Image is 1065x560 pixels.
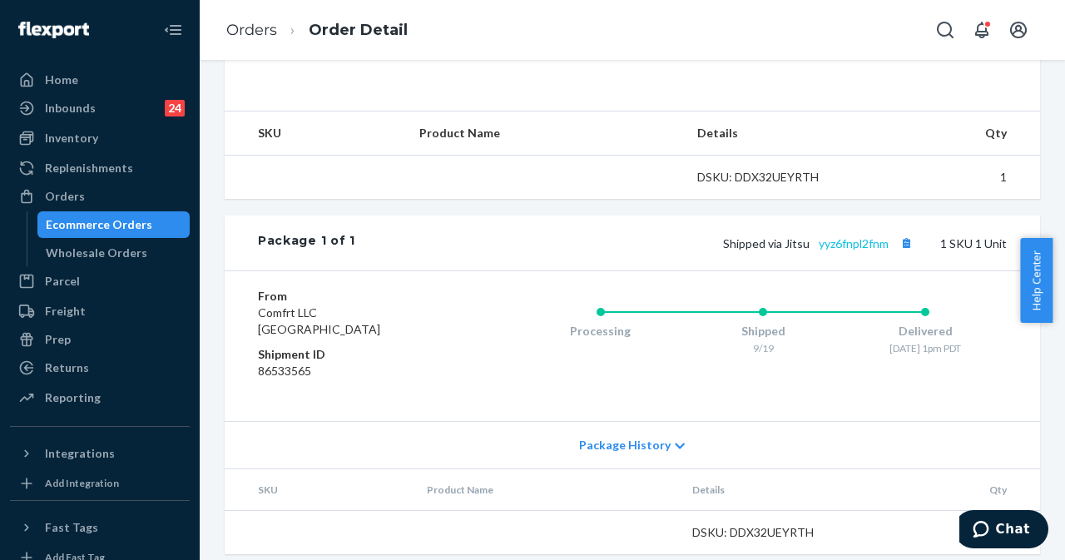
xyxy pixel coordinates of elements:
[10,125,190,151] a: Inventory
[692,524,845,541] div: DSKU: DDX32UEYRTH
[10,354,190,381] a: Returns
[37,211,191,238] a: Ecommerce Orders
[858,469,1040,511] th: Qty
[45,100,96,116] div: Inbounds
[819,236,889,250] a: yyz6fnpl2fnm
[45,476,119,490] div: Add Integration
[10,326,190,353] a: Prep
[10,440,190,467] button: Integrations
[959,510,1048,552] iframe: Opens a widget where you can chat to one of our agents
[519,323,681,339] div: Processing
[10,473,190,493] a: Add Integration
[10,67,190,93] a: Home
[37,240,191,266] a: Wholesale Orders
[723,236,917,250] span: Shipped via Jitsu
[258,305,380,336] span: Comfrt LLC [GEOGRAPHIC_DATA]
[226,21,277,39] a: Orders
[45,359,89,376] div: Returns
[46,216,152,233] div: Ecommerce Orders
[682,341,845,355] div: 9/19
[10,155,190,181] a: Replenishments
[10,298,190,325] a: Freight
[46,245,147,261] div: Wholesale Orders
[45,303,86,320] div: Freight
[45,331,71,348] div: Prep
[45,273,80,290] div: Parcel
[845,323,1007,339] div: Delivered
[406,112,684,156] th: Product Name
[213,6,421,55] ol: breadcrumbs
[45,160,133,176] div: Replenishments
[225,469,414,511] th: SKU
[45,188,85,205] div: Orders
[845,341,1007,355] div: [DATE] 1pm PDT
[684,112,864,156] th: Details
[45,72,78,88] div: Home
[45,445,115,462] div: Integrations
[45,389,101,406] div: Reporting
[895,232,917,254] button: Copy tracking number
[165,100,185,116] div: 24
[679,469,859,511] th: Details
[864,112,1040,156] th: Qty
[682,323,845,339] div: Shipped
[414,469,678,511] th: Product Name
[258,346,453,363] dt: Shipment ID
[156,13,190,47] button: Close Navigation
[10,514,190,541] button: Fast Tags
[697,169,850,186] div: DSKU: DDX32UEYRTH
[579,437,671,453] span: Package History
[355,232,1007,254] div: 1 SKU 1 Unit
[10,268,190,295] a: Parcel
[929,13,962,47] button: Open Search Box
[258,363,453,379] dd: 86533565
[258,232,355,254] div: Package 1 of 1
[864,156,1040,200] td: 1
[965,13,998,47] button: Open notifications
[18,22,89,38] img: Flexport logo
[309,21,408,39] a: Order Detail
[10,384,190,411] a: Reporting
[258,288,453,305] dt: From
[10,95,190,121] a: Inbounds24
[1002,13,1035,47] button: Open account menu
[45,519,98,536] div: Fast Tags
[45,130,98,146] div: Inventory
[858,511,1040,555] td: 1
[1020,238,1053,323] button: Help Center
[225,112,406,156] th: SKU
[10,183,190,210] a: Orders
